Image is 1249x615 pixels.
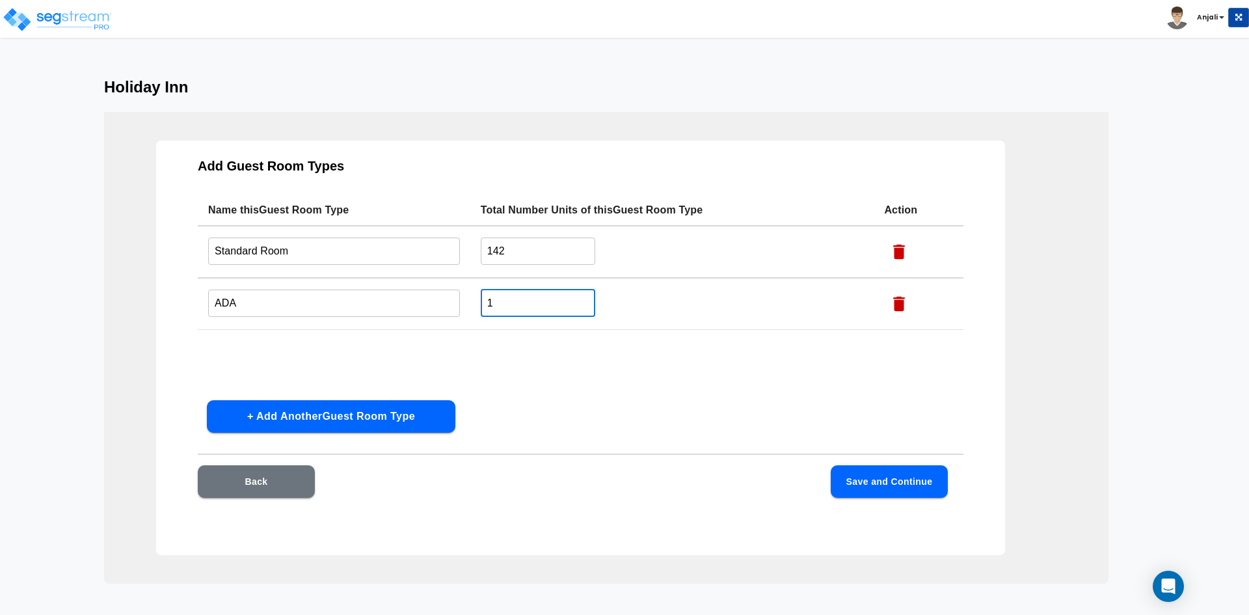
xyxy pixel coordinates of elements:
[2,7,113,33] img: logo_pro_r.png
[198,159,963,174] h3: Add Guest Room Types
[831,465,948,498] button: Save and Continue
[470,195,874,226] th: Total Number Units of this Guest Room Type
[198,465,315,498] button: Back
[874,195,963,226] th: Action
[207,400,455,433] button: + Add AnotherGuest Room Type
[1153,571,1184,602] div: Open Intercom Messenger
[1197,12,1218,22] b: Anjali
[198,195,470,226] th: Name this Guest Room Type
[1166,7,1189,29] img: avatar.png
[208,237,460,265] input: Guest Room Type
[104,78,1145,96] h3: Holiday Inn
[208,289,460,317] input: Guest Room Type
